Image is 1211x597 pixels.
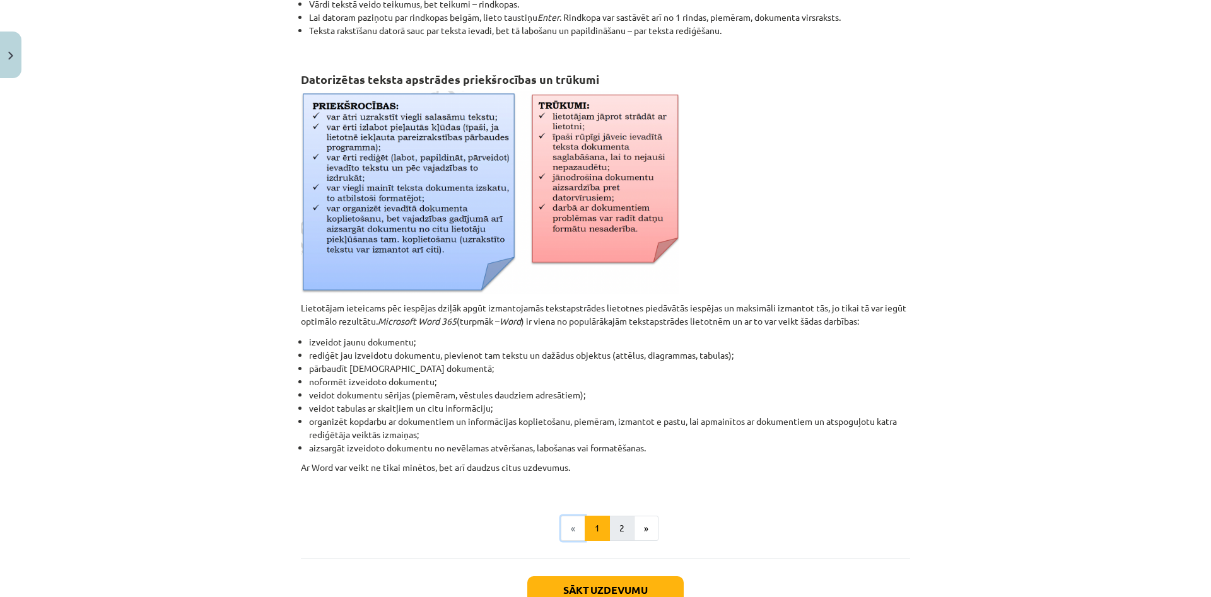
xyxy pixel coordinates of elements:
li: rediģēt jau izveidotu dokumentu, pievienot tam tekstu un dažādus objektus (attēlus, diagrammas, t... [309,349,910,362]
li: pārbaudīt [DEMOGRAPHIC_DATA] dokumentā; [309,362,910,375]
nav: Page navigation example [301,516,910,541]
li: veidot dokumentu sērijas (piemēram, vēstules daudziem adresātiem); [309,388,910,402]
img: icon-close-lesson-0947bae3869378f0d4975bcd49f059093ad1ed9edebbc8119c70593378902aed.svg [8,52,13,60]
li: izveidot jaunu dokumentu; [309,335,910,349]
i: Word [500,315,521,327]
i: Microsoft Word 365 [378,315,457,327]
p: Ar Word var veikt ne tikai minētos, bet arī daudzus citus uzdevumus. [301,461,910,487]
li: organizēt kopdarbu ar dokumentiem un informācijas koplietošanu, piemēram, izmantot e pastu, lai a... [309,415,910,441]
i: Enter [537,11,559,23]
li: noformēt izveidoto dokumentu; [309,375,910,388]
button: » [634,516,658,541]
li: Teksta rakstīšanu datorā sauc par teksta ievadi, bet tā labošanu un papildināšanu – par teksta re... [309,24,910,50]
p: Lietotājam ieteicams pēc iespējas dziļāk apgūt izmantojamās tekstapstrādes lietotnes piedāvātās i... [301,301,910,328]
strong: Datorizētas teksta apstrādes priekšrocības un trūkumi [301,72,599,86]
li: aizsargāt izveidoto dokumentu no nevēlamas atvēršanas, labošanas vai formatēšanas. [309,441,910,455]
li: veidot tabulas ar skaitļiem un citu informāciju; [309,402,910,415]
li: Lai datoram paziņotu par rindkopas beigām, lieto taustiņu . Rindkopa var sastāvēt arī no 1 rindas... [309,11,910,24]
button: 2 [609,516,635,541]
button: 1 [585,516,610,541]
